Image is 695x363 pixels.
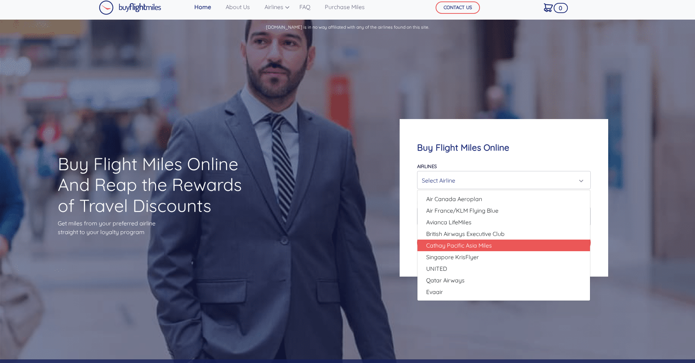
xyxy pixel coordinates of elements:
img: Cart [544,3,553,12]
p: Get miles from your preferred airline straight to your loyalty program [58,219,255,236]
span: Evaair [426,287,443,296]
button: CONTACT US [436,1,480,14]
div: Select Airline [422,174,581,187]
span: Singapore KrisFlyer [426,253,479,261]
h1: Buy Flight Miles Online And Reap the Rewards of Travel Discounts [58,154,255,216]
h4: Buy Flight Miles Online [417,142,590,153]
span: Air France/KLM Flying Blue [426,206,498,215]
span: Cathay Pacific Asia Miles [426,241,492,250]
img: Buy Flight Miles Logo [99,0,161,15]
label: Airlines [417,163,437,169]
span: British Airways Executive Club [426,229,505,238]
button: Select Airline [417,171,590,189]
span: Air Canada Aeroplan [426,195,482,203]
span: Qatar Airways [426,276,465,285]
span: UNITED [426,264,447,273]
span: 0 [554,3,568,13]
span: Avianca LifeMiles [426,218,472,227]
